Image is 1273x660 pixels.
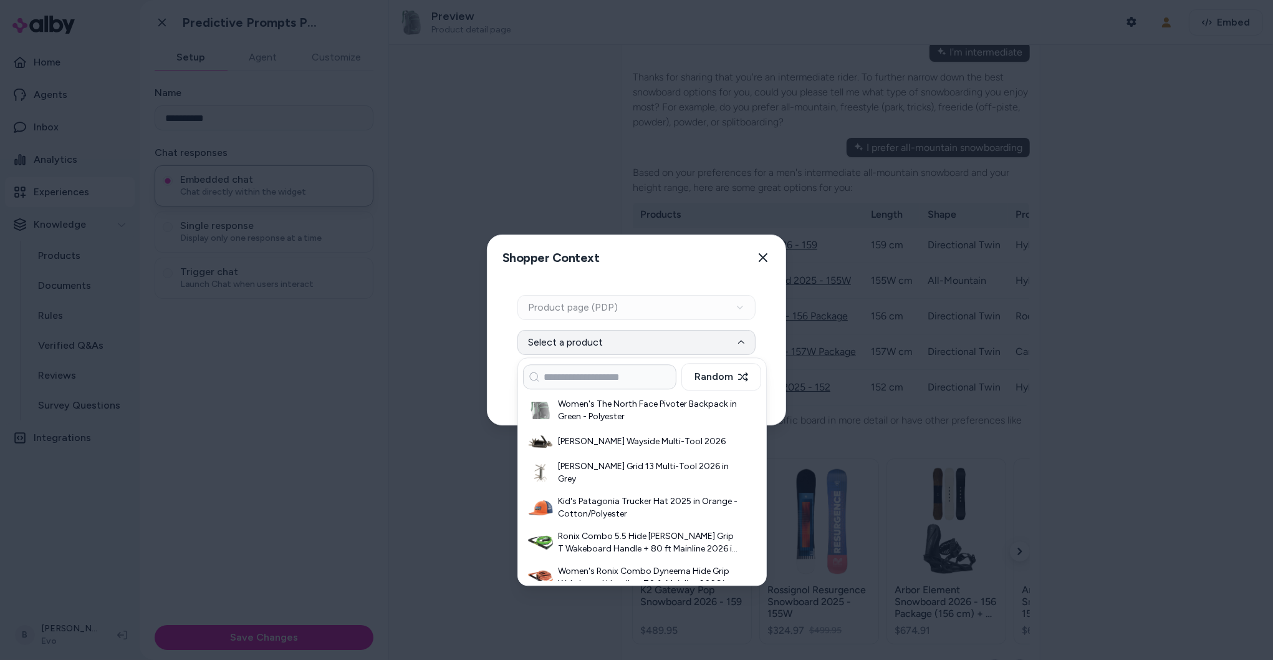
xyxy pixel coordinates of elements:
img: Blackburn Grid 13 Multi-Tool 2026 in Grey [528,464,553,482]
img: Kid's Patagonia Trucker Hat 2025 in Orange - Cotton/Polyester [528,499,553,517]
img: Ronix Combo 5.5 Hide Stich Grip T Wakeboard Handle + 80 ft Mainline 2026 in Green [528,534,553,551]
h3: Women's Ronix Combo Dyneema Hide Grip Wakeboard Handle + 70 ft Mainline 2026 in White [558,565,739,590]
img: Blackburn Wayside Multi-Tool 2026 [528,433,553,450]
img: Women's The North Face Pivoter Backpack in Green - Polyester [528,402,553,419]
button: Select a product [517,330,756,355]
h3: Ronix Combo 5.5 Hide [PERSON_NAME] Grip T Wakeboard Handle + 80 ft Mainline 2026 in Green [558,530,739,555]
img: Women's Ronix Combo Dyneema Hide Grip Wakeboard Handle + 70 ft Mainline 2026 in White [528,569,553,586]
h3: [PERSON_NAME] Wayside Multi-Tool 2026 [558,435,739,448]
h3: [PERSON_NAME] Grid 13 Multi-Tool 2026 in Grey [558,460,739,485]
button: Random [681,363,761,391]
h3: Kid's Patagonia Trucker Hat 2025 in Orange - Cotton/Polyester [558,495,739,520]
h2: Shopper Context [497,245,600,271]
h3: Women's The North Face Pivoter Backpack in Green - Polyester [558,398,739,423]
